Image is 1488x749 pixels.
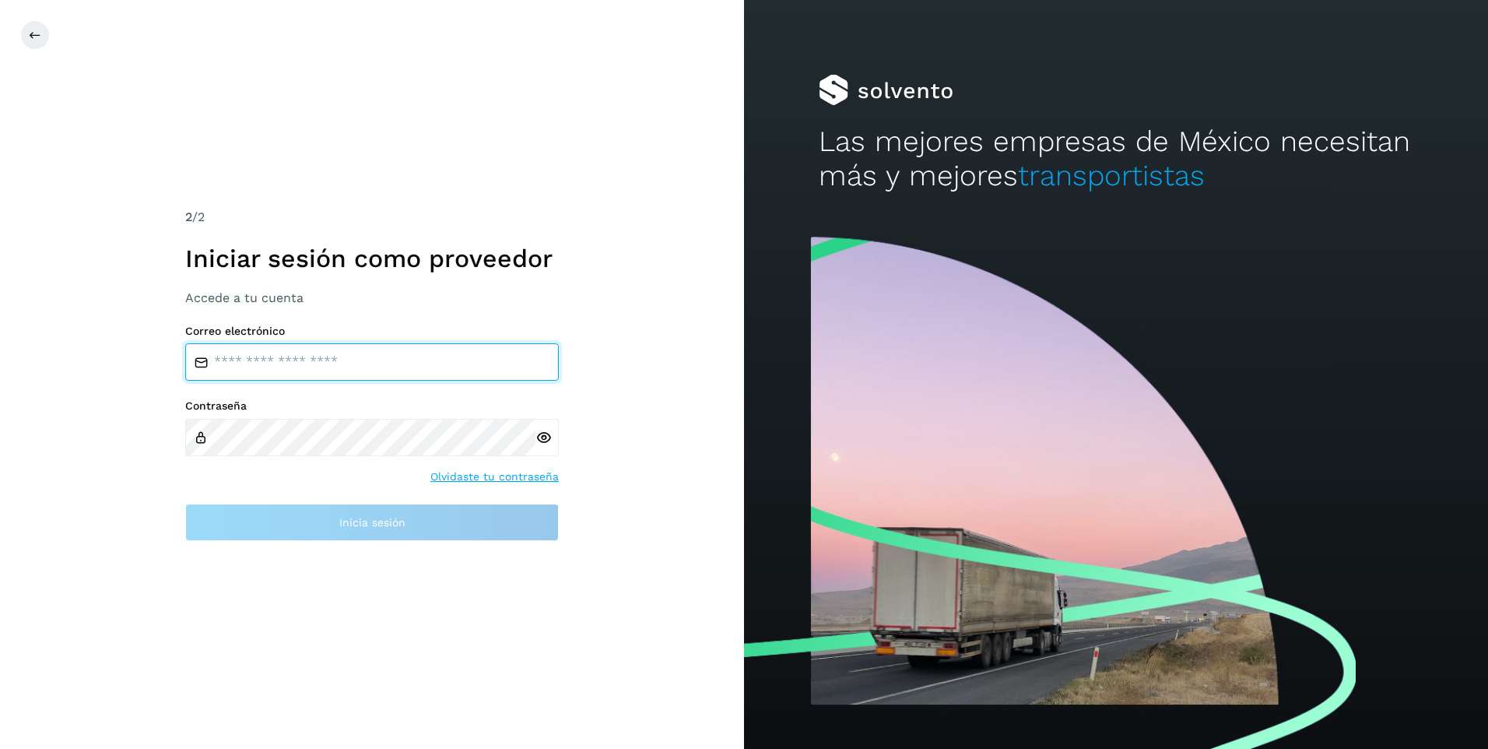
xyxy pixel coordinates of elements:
h2: Las mejores empresas de México necesitan más y mejores [819,125,1414,194]
label: Correo electrónico [185,325,559,338]
a: Olvidaste tu contraseña [430,469,559,485]
h1: Iniciar sesión como proveedor [185,244,559,273]
h3: Accede a tu cuenta [185,290,559,305]
span: transportistas [1018,159,1205,192]
span: Inicia sesión [339,517,405,528]
span: 2 [185,209,192,224]
div: /2 [185,208,559,227]
button: Inicia sesión [185,504,559,541]
label: Contraseña [185,399,559,413]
